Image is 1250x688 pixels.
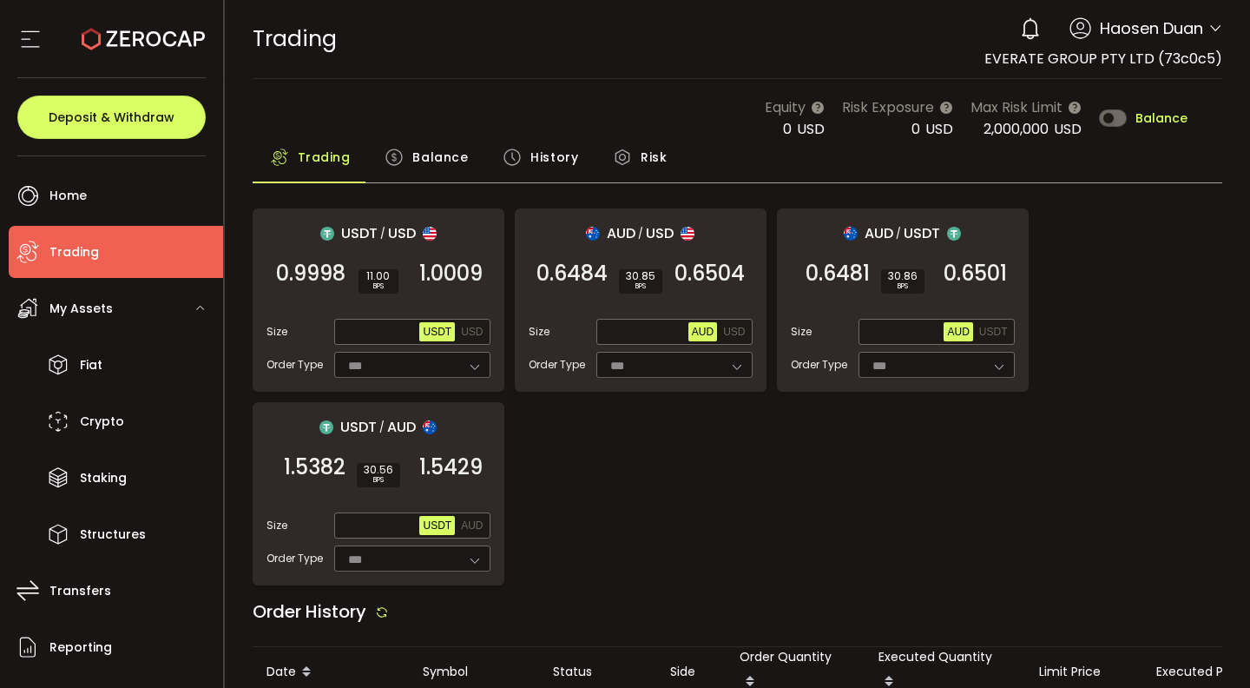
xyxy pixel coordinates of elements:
[387,416,416,438] span: AUD
[641,140,667,175] span: Risk
[529,357,585,373] span: Order Type
[925,119,953,139] span: USD
[49,111,174,123] span: Deposit & Withdraw
[409,662,539,682] div: Symbol
[461,326,483,338] span: USD
[80,522,146,547] span: Structures
[379,420,385,435] em: /
[888,281,918,292] i: BPS
[1025,662,1142,682] div: Limit Price
[626,281,655,292] i: BPS
[947,326,969,338] span: AUD
[797,119,825,139] span: USD
[979,326,1008,338] span: USDT
[692,326,714,338] span: AUD
[896,226,901,241] em: /
[49,183,87,208] span: Home
[984,119,1049,139] span: 2,000,000
[656,662,726,682] div: Side
[1100,17,1203,40] span: Haosen Duan
[266,551,323,566] span: Order Type
[364,465,393,475] span: 30.56
[80,353,102,378] span: Fiat
[984,49,1222,69] span: EVERATE GROUP PTY LTD (73c0c5)
[80,409,124,434] span: Crypto
[765,96,806,118] span: Equity
[380,226,385,241] em: /
[419,265,483,282] span: 1.0009
[723,326,745,338] span: USD
[844,227,858,241] img: aud_portfolio.svg
[49,296,113,321] span: My Assets
[80,466,127,491] span: Staking
[681,227,694,241] img: usd_portfolio.svg
[607,222,635,244] span: AUD
[461,519,483,532] span: AUD
[688,322,717,341] button: AUD
[419,516,455,535] button: USDT
[536,265,608,282] span: 0.6484
[253,658,409,687] div: Date
[419,322,455,341] button: USDT
[638,226,643,241] em: /
[530,140,578,175] span: History
[904,222,940,244] span: USDT
[340,416,377,438] span: USDT
[320,227,334,241] img: usdt_portfolio.svg
[529,324,549,340] span: Size
[976,322,1011,341] button: USDT
[888,271,918,281] span: 30.86
[947,227,961,241] img: usdt_portfolio.svg
[646,222,674,244] span: USD
[970,96,1062,118] span: Max Risk Limit
[17,96,206,139] button: Deposit & Withdraw
[911,119,920,139] span: 0
[626,271,655,281] span: 30.85
[423,519,451,532] span: USDT
[457,322,486,341] button: USD
[865,222,893,244] span: AUD
[298,140,351,175] span: Trading
[253,23,337,54] span: Trading
[365,271,391,281] span: 11.00
[49,240,99,265] span: Trading
[423,326,451,338] span: USDT
[365,281,391,292] i: BPS
[674,265,745,282] span: 0.6504
[284,459,345,476] span: 1.5382
[319,420,333,434] img: usdt_portfolio.svg
[412,140,468,175] span: Balance
[266,324,287,340] span: Size
[1054,119,1082,139] span: USD
[423,227,437,241] img: usd_portfolio.svg
[49,579,111,604] span: Transfers
[720,322,748,341] button: USD
[266,357,323,373] span: Order Type
[1043,500,1250,688] iframe: Chat Widget
[457,516,486,535] button: AUD
[49,635,112,660] span: Reporting
[944,265,1007,282] span: 0.6501
[253,599,366,624] span: Order History
[1135,112,1187,124] span: Balance
[276,265,345,282] span: 0.9998
[341,222,378,244] span: USDT
[791,324,812,340] span: Size
[364,475,393,486] i: BPS
[944,322,972,341] button: AUD
[842,96,934,118] span: Risk Exposure
[791,357,847,373] span: Order Type
[388,222,416,244] span: USD
[419,459,483,476] span: 1.5429
[806,265,870,282] span: 0.6481
[783,119,792,139] span: 0
[423,420,437,434] img: aud_portfolio.svg
[586,227,600,241] img: aud_portfolio.svg
[539,662,656,682] div: Status
[266,518,287,533] span: Size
